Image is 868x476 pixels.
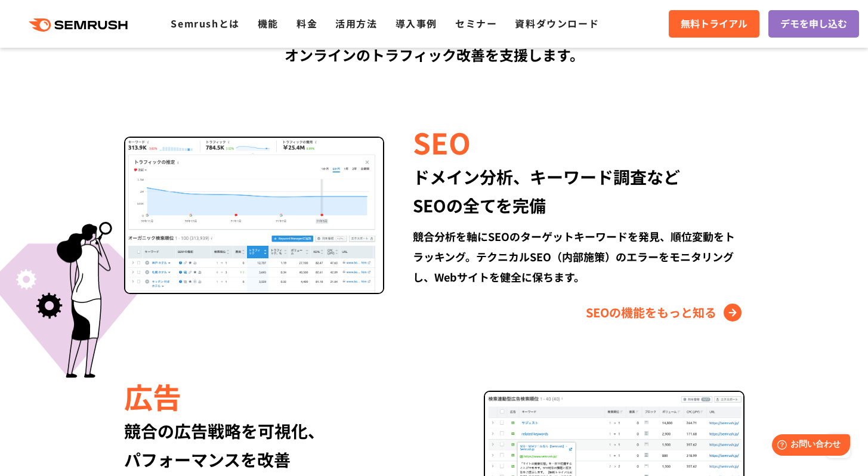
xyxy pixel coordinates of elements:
a: 料金 [296,16,317,30]
a: 機能 [258,16,279,30]
div: 競合分析を軸にSEOのターゲットキーワードを発見、順位変動をトラッキング。テクニカルSEO（内部施策）のエラーをモニタリングし、Webサイトを健全に保ちます。 [413,226,744,287]
div: 広告 [124,376,455,416]
a: 活用方法 [335,16,377,30]
div: 競合の広告戦略を可視化、 パフォーマンスを改善 [124,416,455,474]
a: SEOの機能をもっと知る [586,303,745,322]
a: Semrushとは [171,16,239,30]
div: SEO [413,122,744,162]
a: 無料トライアル [669,10,759,38]
iframe: Help widget launcher [762,429,855,463]
a: セミナー [455,16,497,30]
span: デモを申し込む [780,16,847,32]
span: 無料トライアル [681,16,747,32]
div: ドメイン分析、キーワード調査など SEOの全てを完備 [413,162,744,220]
a: 資料ダウンロード [515,16,599,30]
a: 導入事例 [396,16,437,30]
a: デモを申し込む [768,10,859,38]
